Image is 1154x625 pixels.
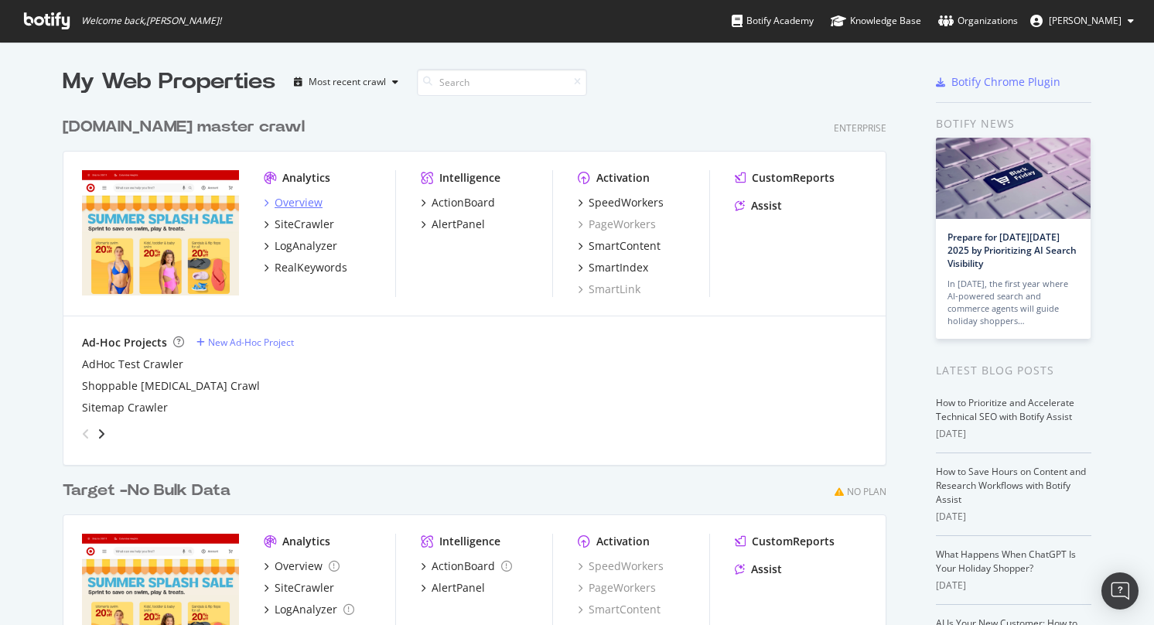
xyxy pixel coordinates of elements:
a: Prepare for [DATE][DATE] 2025 by Prioritizing AI Search Visibility [947,231,1077,270]
div: AlertPanel [432,217,485,232]
a: SpeedWorkers [578,195,664,210]
a: [DOMAIN_NAME] master crawl [63,116,311,138]
div: No Plan [847,485,886,498]
div: New Ad-Hoc Project [208,336,294,349]
a: Sitemap Crawler [82,400,168,415]
div: In [DATE], the first year where AI-powered search and commerce agents will guide holiday shoppers… [947,278,1079,327]
div: SiteCrawler [275,580,334,596]
a: Assist [735,562,782,577]
a: LogAnalyzer [264,238,337,254]
div: [DATE] [936,427,1091,441]
a: SmartContent [578,602,661,617]
div: LogAnalyzer [275,238,337,254]
a: ActionBoard [421,558,512,574]
div: ActionBoard [432,558,495,574]
button: [PERSON_NAME] [1018,9,1146,33]
div: Overview [275,558,323,574]
a: How to Save Hours on Content and Research Workflows with Botify Assist [936,465,1086,506]
a: What Happens When ChatGPT Is Your Holiday Shopper? [936,548,1076,575]
a: CustomReports [735,170,835,186]
span: Welcome back, [PERSON_NAME] ! [81,15,221,27]
a: Target -No Bulk Data [63,480,237,502]
a: CustomReports [735,534,835,549]
div: AlertPanel [432,580,485,596]
div: Assist [751,198,782,213]
div: Ad-Hoc Projects [82,335,167,350]
input: Search [417,69,587,96]
button: Most recent crawl [288,70,405,94]
div: Knowledge Base [831,13,921,29]
a: ActionBoard [421,195,495,210]
div: Assist [751,562,782,577]
a: PageWorkers [578,217,656,232]
div: Botify Academy [732,13,814,29]
a: Overview [264,195,323,210]
div: Intelligence [439,170,500,186]
div: CustomReports [752,534,835,549]
div: Most recent crawl [309,77,386,87]
div: Overview [275,195,323,210]
span: Noah Turner [1049,14,1122,27]
a: SmartContent [578,238,661,254]
div: Activation [596,170,650,186]
div: Botify Chrome Plugin [951,74,1060,90]
a: RealKeywords [264,260,347,275]
div: Botify news [936,115,1091,132]
a: AlertPanel [421,217,485,232]
a: SiteCrawler [264,580,334,596]
div: Latest Blog Posts [936,362,1091,379]
div: SmartContent [589,238,661,254]
div: Analytics [282,170,330,186]
div: SiteCrawler [275,217,334,232]
a: Shoppable [MEDICAL_DATA] Crawl [82,378,260,394]
div: Activation [596,534,650,549]
a: PageWorkers [578,580,656,596]
a: SpeedWorkers [578,558,664,574]
div: [DATE] [936,579,1091,593]
div: [DATE] [936,510,1091,524]
a: LogAnalyzer [264,602,354,617]
div: RealKeywords [275,260,347,275]
div: Intelligence [439,534,500,549]
a: SiteCrawler [264,217,334,232]
div: angle-left [76,422,96,446]
div: CustomReports [752,170,835,186]
a: New Ad-Hoc Project [196,336,294,349]
a: Overview [264,558,340,574]
div: LogAnalyzer [275,602,337,617]
a: How to Prioritize and Accelerate Technical SEO with Botify Assist [936,396,1074,423]
div: SmartIndex [589,260,648,275]
a: AdHoc Test Crawler [82,357,183,372]
img: Prepare for Black Friday 2025 by Prioritizing AI Search Visibility [936,138,1091,219]
div: Analytics [282,534,330,549]
a: Botify Chrome Plugin [936,74,1060,90]
a: SmartLink [578,282,640,297]
div: Organizations [938,13,1018,29]
div: Target -No Bulk Data [63,480,230,502]
a: Assist [735,198,782,213]
div: Open Intercom Messenger [1101,572,1139,610]
div: ActionBoard [432,195,495,210]
a: AlertPanel [421,580,485,596]
a: SmartIndex [578,260,648,275]
div: My Web Properties [63,67,275,97]
img: www.target.com [82,170,239,295]
div: SpeedWorkers [589,195,664,210]
div: Enterprise [834,121,886,135]
div: [DOMAIN_NAME] master crawl [63,116,305,138]
div: angle-right [96,426,107,442]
